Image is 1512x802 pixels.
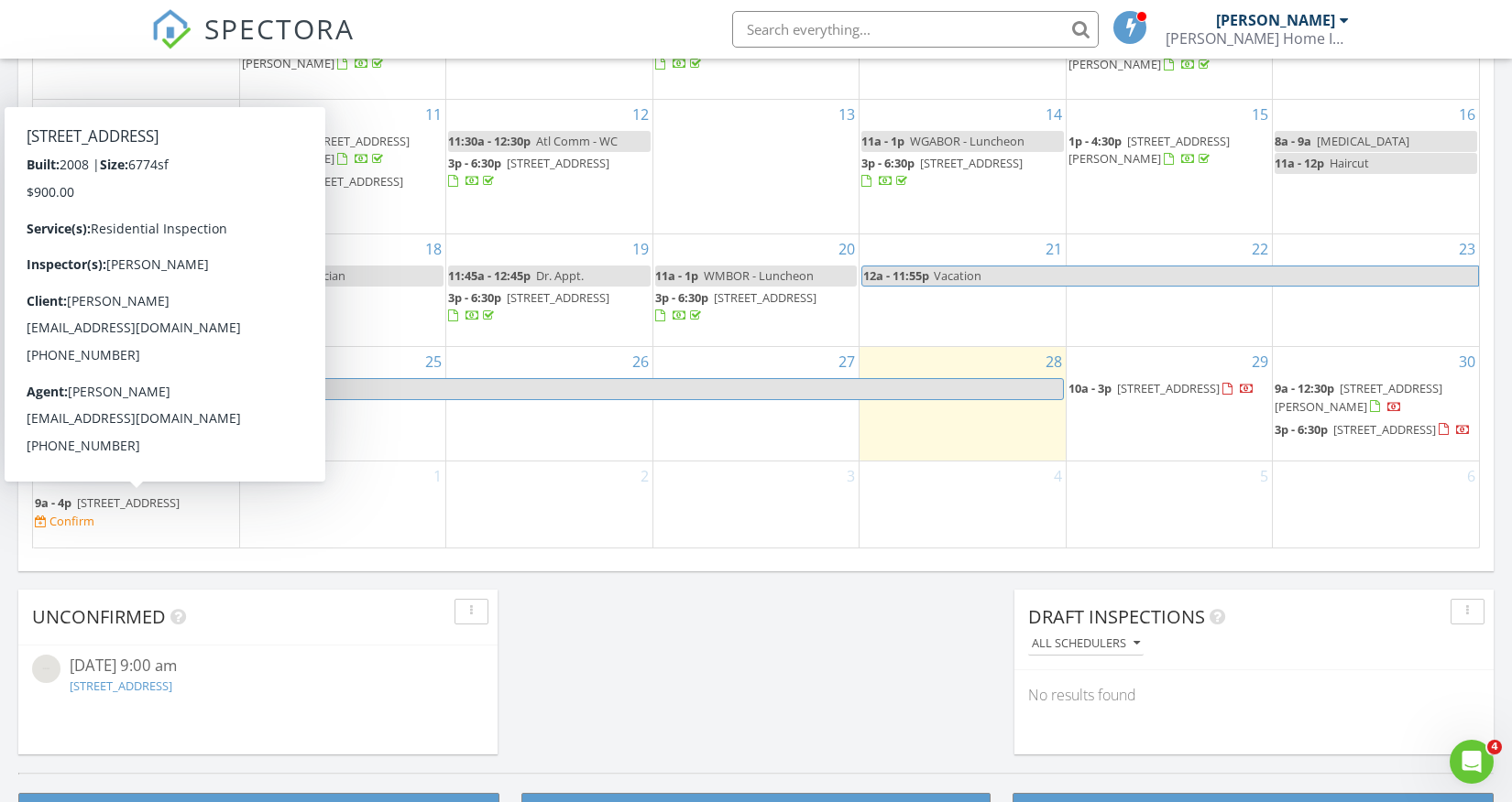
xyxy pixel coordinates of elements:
td: Go to August 16, 2025 [1273,99,1479,233]
span: 3p - 6:30p [242,173,295,190]
a: Go to August 28, 2025 [1042,347,1066,376]
a: Go to August 20, 2025 [835,234,859,264]
span: Draft Inspections [1028,604,1205,629]
span: WGABOR - Luncheon [910,133,1024,149]
span: 3p - 6:30p [655,289,708,306]
td: Go to August 13, 2025 [652,99,859,233]
a: Go to August 24, 2025 [215,347,239,376]
span: 4 [1487,740,1502,754]
span: 1p - 4:30p [1068,133,1122,149]
span: Atl Comm - WC [536,133,618,149]
span: 9a - 10a [242,267,285,284]
a: Go to August 19, 2025 [629,234,652,264]
span: 9a - 12:30p [1275,380,1334,396]
a: Go to August 13, 2025 [835,100,859,129]
a: 1p - 4:30p [STREET_ADDRESS][PERSON_NAME] [1068,131,1270,170]
a: Go to August 11, 2025 [422,100,445,129]
div: All schedulers [1032,637,1140,650]
td: Go to August 23, 2025 [1273,234,1479,347]
td: Go to September 3, 2025 [652,461,859,547]
span: 12a - 11:55p [862,266,930,286]
a: SPECTORA [151,25,355,63]
td: Go to August 27, 2025 [652,347,859,461]
td: Go to August 18, 2025 [239,234,445,347]
span: 8a - 9a [1275,133,1311,149]
a: 9a - 4p [STREET_ADDRESS] Confirm [35,493,237,532]
span: 12a - 11:55p [34,379,102,398]
span: 11a - 1p [655,267,698,284]
a: 9a - 12:30p [STREET_ADDRESS][PERSON_NAME] [1275,378,1477,417]
img: The Best Home Inspection Software - Spectora [151,9,192,49]
span: [STREET_ADDRESS][PERSON_NAME] [1068,133,1230,167]
img: streetview [32,655,60,683]
a: Go to August 30, 2025 [1455,347,1479,376]
div: Bragg Home Inspectors, LLC., [1166,29,1349,48]
td: Go to September 4, 2025 [860,461,1066,547]
a: [STREET_ADDRESS] [70,677,172,694]
span: 2p - 3p [35,133,71,149]
span: [MEDICAL_DATA] [1317,133,1409,149]
a: 3p - 6:30p [STREET_ADDRESS] [1275,421,1471,438]
span: 11:45a - 12:45p [448,267,531,284]
a: Go to August 29, 2025 [1248,347,1272,376]
a: Go to August 18, 2025 [422,234,445,264]
span: 9a - 4p [35,494,71,511]
td: Go to September 2, 2025 [446,461,652,547]
input: Search everything... [732,11,1099,48]
span: [STREET_ADDRESS] [77,494,180,511]
span: 3p - 6:30p [1275,421,1328,438]
a: 3p - 6:30p [STREET_ADDRESS] [861,155,1023,189]
a: 3p - 6:30p [STREET_ADDRESS] [861,153,1063,192]
a: Go to August 12, 2025 [629,100,652,129]
span: [STREET_ADDRESS] [920,155,1023,171]
td: Go to August 21, 2025 [860,234,1066,347]
a: 3p - 6:30p [STREET_ADDRESS] [448,153,650,192]
div: [DATE] 9:00 am [70,655,446,677]
a: Confirm [35,513,94,530]
a: Go to September 5, 2025 [1256,461,1272,491]
td: Go to August 24, 2025 [33,347,239,461]
td: Go to August 22, 2025 [1066,234,1272,347]
span: Vacation [105,380,153,396]
a: Go to August 22, 2025 [1248,234,1272,264]
span: 11:30a - 12:30p [448,133,531,149]
a: Go to August 15, 2025 [1248,100,1272,129]
a: 3p - 6:30p [STREET_ADDRESS] [655,289,816,323]
a: Go to August 23, 2025 [1455,234,1479,264]
td: Go to August 12, 2025 [446,99,652,233]
td: Go to August 11, 2025 [239,99,445,233]
span: Electrician [290,267,345,284]
div: No results found [1014,670,1494,720]
span: Unconfirmed [32,604,166,629]
a: [DATE] 9:00 am [STREET_ADDRESS] [32,655,484,699]
span: Vacation [934,267,981,284]
td: Go to August 29, 2025 [1066,347,1272,461]
td: Go to August 19, 2025 [446,234,652,347]
div: Confirm [49,514,94,528]
span: [STREET_ADDRESS] [1333,421,1436,438]
a: Go to September 4, 2025 [1050,461,1066,491]
div: [PERSON_NAME] [1216,11,1335,29]
a: Go to August 16, 2025 [1455,100,1479,129]
a: 3p - 6:30p [STREET_ADDRESS] [448,287,650,327]
a: 3p - 6:30p [STREET_ADDRESS] [655,38,816,71]
a: 1p - 4:30p [STREET_ADDRESS][PERSON_NAME] [1068,133,1230,167]
a: 3p - 6:30p [STREET_ADDRESS] [655,287,857,327]
a: Go to September 1, 2025 [430,461,445,491]
a: Go to August 14, 2025 [1042,100,1066,129]
span: [STREET_ADDRESS] [507,289,609,306]
a: Go to August 27, 2025 [835,347,859,376]
a: 3p - 6:30p [STREET_ADDRESS] [448,289,609,323]
td: Go to August 15, 2025 [1066,99,1272,233]
td: Go to August 20, 2025 [652,234,859,347]
span: SPECTORA [204,9,355,48]
a: 9a - 4p [STREET_ADDRESS] [35,494,180,511]
span: 3p - 6:30p [861,155,915,171]
span: 9a - 12:30p [242,133,301,149]
a: 10a - 3p [STREET_ADDRESS] [1068,380,1255,396]
a: Go to August 10, 2025 [215,100,239,129]
td: Go to August 10, 2025 [33,99,239,233]
a: Go to August 31, 2025 [215,461,239,491]
a: Go to September 6, 2025 [1463,461,1479,491]
a: 9a - 12:30p [STREET_ADDRESS][PERSON_NAME] [242,131,444,170]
